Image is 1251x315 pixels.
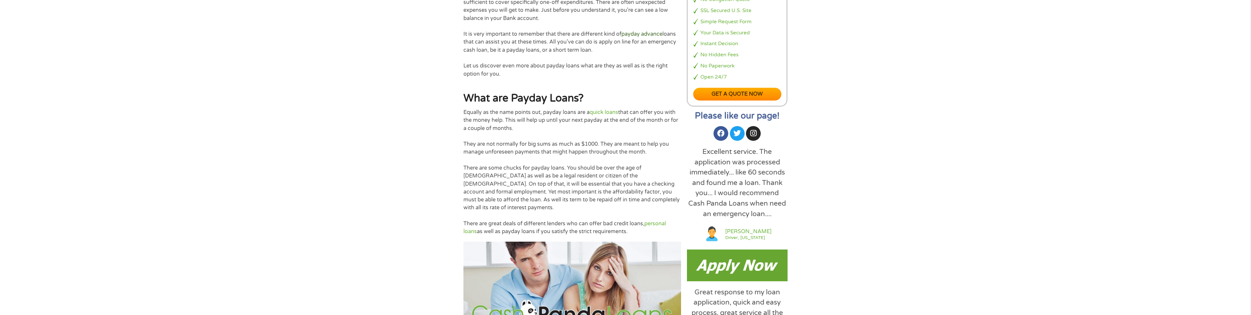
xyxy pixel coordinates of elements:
[463,62,681,78] p: Let us discover even more about payday loans what are they as well as is the right option for you.
[687,250,788,281] img: Payday loans now
[725,228,772,235] a: [PERSON_NAME]
[693,88,782,101] a: Get a quote now
[463,108,681,132] p: Equally as the name points out, payday loans are a that can offer you with the money help. This w...
[590,109,618,116] a: quick loans
[693,62,782,70] li: No Paperwork
[463,92,681,105] h2: What are Payday Loans?
[621,31,662,37] a: payday advance
[693,51,782,59] li: No Hidden Fees
[463,220,681,236] p: There are great deals of different lenders who can offer bad credit loans, as well as payday loan...
[463,164,681,212] p: There are some chucks for payday loans. You should be over the age of [DEMOGRAPHIC_DATA] as well ...
[725,235,772,240] a: Driver, [US_STATE]
[463,140,681,156] p: They are not normally for big sums as much as $1000. They are meant to help you manage unforeseen...
[693,40,782,47] li: Instant Decision
[693,29,782,37] li: Your Data is Secured
[687,147,788,219] div: Excellent service. The application was processed immediately... like 60 seconds and found me a lo...
[693,7,782,14] li: SSL Secured U.S. Site
[693,73,782,81] li: Open 24/7
[687,112,788,120] h2: Please like our page!​
[463,30,681,54] p: It is very important to remember that there are different kind of loans that can assist you at th...
[693,18,782,26] li: Simple Request Form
